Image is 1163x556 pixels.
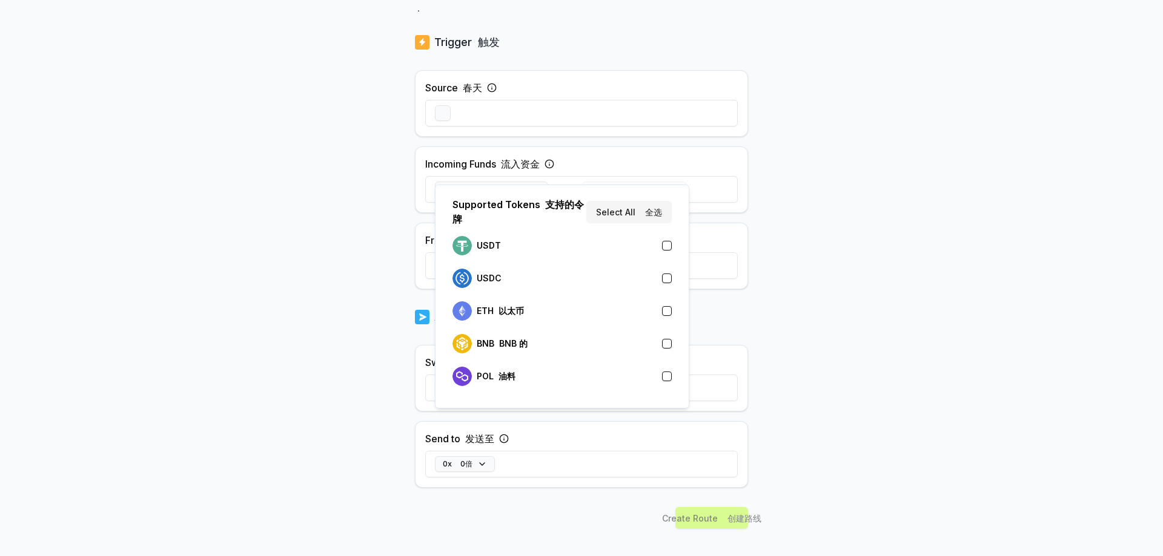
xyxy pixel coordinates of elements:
[501,158,540,170] font: 流入资金
[452,301,472,321] img: logo
[415,34,429,51] img: logo
[477,306,524,316] p: ETH
[435,456,495,472] button: 0x 0倍
[452,334,472,353] img: logo
[417,2,420,15] span: .
[425,80,482,95] label: Source
[425,355,496,370] label: Swap to
[452,367,472,386] img: logo
[460,459,472,468] font: 0倍
[499,338,528,348] font: BNB 的
[425,157,540,171] label: Incoming Funds
[499,306,524,316] font: 以太币
[553,183,577,196] span: on
[463,82,482,94] font: 春天
[465,433,494,445] font: 发送至
[425,233,463,247] label: From
[586,201,672,223] button: Select All 全选
[478,36,500,48] font: 触发
[435,185,689,408] div: Select token 选择令牌
[645,207,662,217] font: 全选
[452,236,472,255] img: logo
[499,371,515,381] font: 油料
[434,34,500,51] p: Trigger
[452,269,472,288] img: logo
[477,371,515,381] p: POL
[434,309,496,325] p: Action
[415,309,429,325] img: logo
[425,431,494,446] label: Send to
[477,241,501,250] p: USDT
[452,197,586,226] p: Supported Tokens
[435,182,548,197] button: Select token 选择令牌
[477,339,528,348] p: BNB
[477,273,502,283] p: USDC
